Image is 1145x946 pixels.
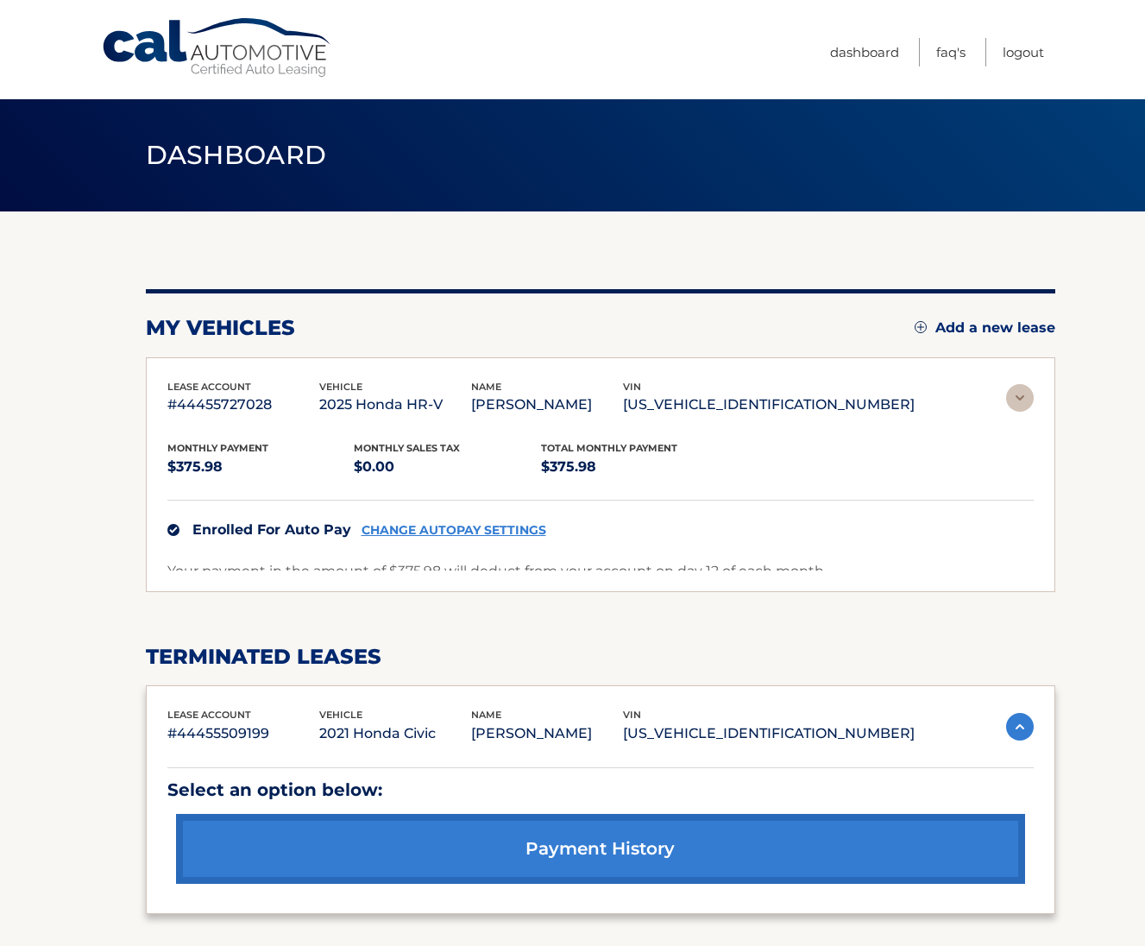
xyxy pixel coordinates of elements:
span: vehicle [319,381,362,393]
span: Total Monthly Payment [541,442,677,454]
h2: terminated leases [146,644,1055,670]
span: vehicle [319,709,362,721]
p: [US_VEHICLE_IDENTIFICATION_NUMBER] [623,722,915,746]
a: Dashboard [830,38,899,66]
p: 2025 Honda HR-V [319,393,471,417]
a: Cal Automotive [101,17,334,79]
span: lease account [167,709,251,721]
span: name [471,709,501,721]
p: $375.98 [167,455,355,479]
p: Select an option below: [167,775,1034,805]
a: Logout [1003,38,1044,66]
p: [PERSON_NAME] [471,393,623,417]
a: FAQ's [936,38,966,66]
img: accordion-rest.svg [1006,384,1034,412]
span: vin [623,381,641,393]
img: accordion-active.svg [1006,713,1034,741]
span: vin [623,709,641,721]
a: CHANGE AUTOPAY SETTINGS [362,523,546,538]
span: Enrolled For Auto Pay [192,521,351,538]
img: check.svg [167,524,179,536]
span: Dashboard [146,139,327,171]
a: Add a new lease [915,319,1055,337]
p: #44455727028 [167,393,319,417]
p: [PERSON_NAME] [471,722,623,746]
span: lease account [167,381,251,393]
p: $0.00 [354,455,541,479]
span: name [471,381,501,393]
p: [US_VEHICLE_IDENTIFICATION_NUMBER] [623,393,915,417]
h2: my vehicles [146,315,295,341]
span: Monthly sales Tax [354,442,460,454]
span: Monthly Payment [167,442,268,454]
img: add.svg [915,321,927,333]
a: payment history [176,814,1025,884]
p: Your payment in the amount of $375.98 will deduct from your account on day 12 of each month. [167,559,827,583]
p: $375.98 [541,455,728,479]
p: 2021 Honda Civic [319,722,471,746]
p: #44455509199 [167,722,319,746]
